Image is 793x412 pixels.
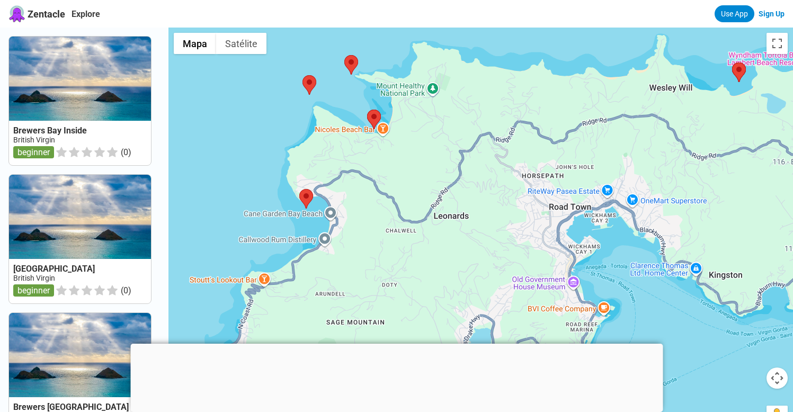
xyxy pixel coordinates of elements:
button: Muestra el callejero [174,33,216,54]
a: Use App [715,5,754,22]
a: Explore [72,9,100,19]
button: Controles de visualización del mapa [767,368,788,389]
button: Cambiar a la vista en pantalla completa [767,33,788,54]
a: Zentacle logoZentacle [8,5,65,22]
iframe: Advertisement [130,344,663,409]
span: Zentacle [28,8,65,20]
img: Zentacle logo [8,5,25,22]
a: Sign Up [759,10,785,18]
button: Muestra las imágenes de satélite [216,33,266,54]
